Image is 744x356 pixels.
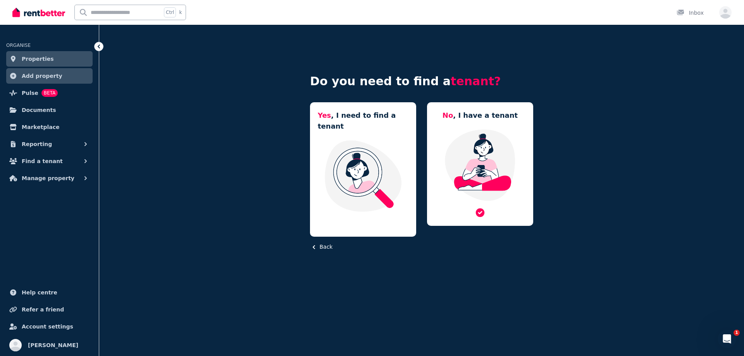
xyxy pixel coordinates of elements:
div: Inbox [677,9,704,17]
span: Ctrl [164,7,176,17]
span: Marketplace [22,122,59,132]
a: Account settings [6,319,93,334]
span: Add property [22,71,62,81]
h5: , I need to find a tenant [318,110,408,132]
span: Pulse [22,88,38,98]
button: Manage property [6,170,93,186]
a: PulseBETA [6,85,93,101]
a: Add property [6,68,93,84]
button: Back [310,243,332,251]
span: BETA [41,89,58,97]
img: I need a tenant [318,139,408,212]
a: Marketplace [6,119,93,135]
h4: Do you need to find a [310,74,533,88]
h5: , I have a tenant [443,110,518,121]
span: k [179,9,182,15]
span: Refer a friend [22,305,64,314]
span: Yes [318,111,331,119]
iframe: Intercom live chat [718,330,736,348]
span: Manage property [22,174,74,183]
button: Reporting [6,136,93,152]
span: ORGANISE [6,43,31,48]
img: RentBetter [12,7,65,18]
a: Refer a friend [6,302,93,317]
span: Properties [22,54,54,64]
a: Documents [6,102,93,118]
img: Manage my property [435,129,525,201]
span: No [443,111,453,119]
span: 1 [734,330,740,336]
span: Help centre [22,288,57,297]
span: Account settings [22,322,73,331]
a: Help centre [6,285,93,300]
span: Reporting [22,139,52,149]
span: Find a tenant [22,157,63,166]
a: Properties [6,51,93,67]
button: Find a tenant [6,153,93,169]
span: Documents [22,105,56,115]
span: [PERSON_NAME] [28,341,78,350]
span: tenant? [451,74,501,88]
